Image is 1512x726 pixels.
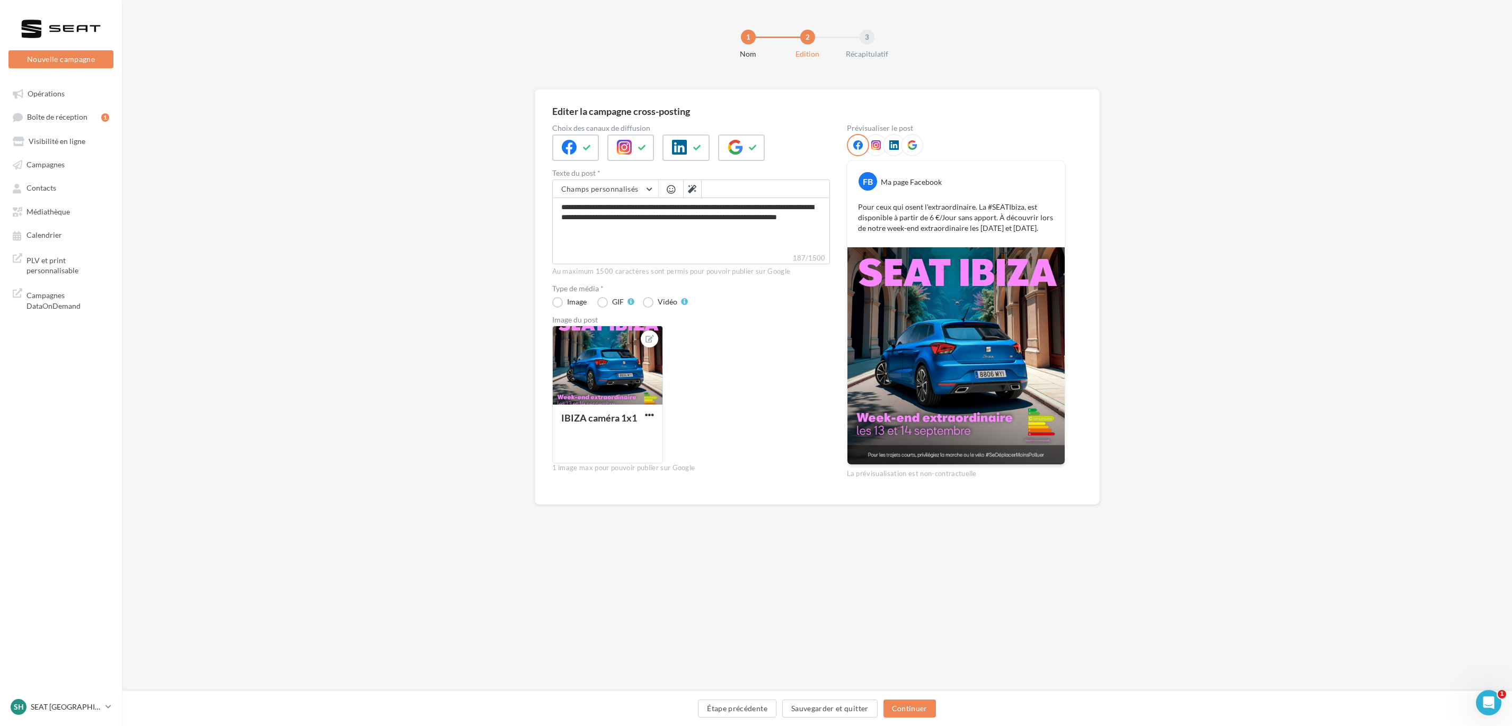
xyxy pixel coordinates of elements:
[27,113,87,122] span: Boîte de réception
[561,412,637,424] div: IBIZA caméra 1x1
[847,124,1065,132] div: Prévisualiser le post
[881,177,942,187] div: Ma page Facebook
[28,89,65,98] span: Opérations
[6,131,116,150] a: Visibilité en ligne
[553,180,658,198] button: Champs personnalisés
[14,702,24,712] span: SH
[552,169,830,177] label: Texte du post *
[6,107,116,127] a: Boîte de réception1
[800,30,815,44] div: 2
[552,285,830,292] label: Type de média *
[6,178,116,197] a: Contacts
[26,184,56,193] span: Contacts
[833,49,901,59] div: Récapitulatif
[714,49,782,59] div: Nom
[858,202,1054,234] p: Pour ceux qui osent l'extraordinaire. La #SEATIbiza, est disponible à partir de 6 €/Jour sans app...
[698,700,776,718] button: Étape précédente
[1476,690,1501,715] iframe: Intercom live chat
[552,106,690,116] div: Editer la campagne cross-posting
[26,253,109,276] span: PLV et print personnalisable
[561,184,639,193] span: Champs personnalisés
[6,249,116,280] a: PLV et print personnalisable
[552,316,830,324] div: Image du post
[29,137,85,146] span: Visibilité en ligne
[26,288,109,311] span: Campagnes DataOnDemand
[26,160,65,169] span: Campagnes
[847,465,1065,479] div: La prévisualisation est non-contractuelle
[883,700,936,718] button: Continuer
[101,113,109,122] div: 1
[8,697,113,717] a: SH SEAT [GEOGRAPHIC_DATA]
[6,84,116,103] a: Opérations
[860,30,874,44] div: 3
[741,30,756,44] div: 1
[612,298,624,306] div: GIF
[552,253,830,264] label: 187/1500
[567,298,587,306] div: Image
[658,298,677,306] div: Vidéo
[6,284,116,315] a: Campagnes DataOnDemand
[552,124,830,132] label: Choix des canaux de diffusion
[552,267,830,276] div: Au maximum 1500 caractères sont permis pour pouvoir publier sur Google
[31,702,101,712] p: SEAT [GEOGRAPHIC_DATA]
[859,172,877,191] div: FB
[8,50,113,68] button: Nouvelle campagne
[6,225,116,244] a: Calendrier
[6,155,116,174] a: Campagnes
[774,49,842,59] div: Edition
[1498,690,1506,698] span: 1
[26,231,62,240] span: Calendrier
[6,202,116,221] a: Médiathèque
[26,207,70,216] span: Médiathèque
[782,700,878,718] button: Sauvegarder et quitter
[552,463,830,473] div: 1 image max pour pouvoir publier sur Google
